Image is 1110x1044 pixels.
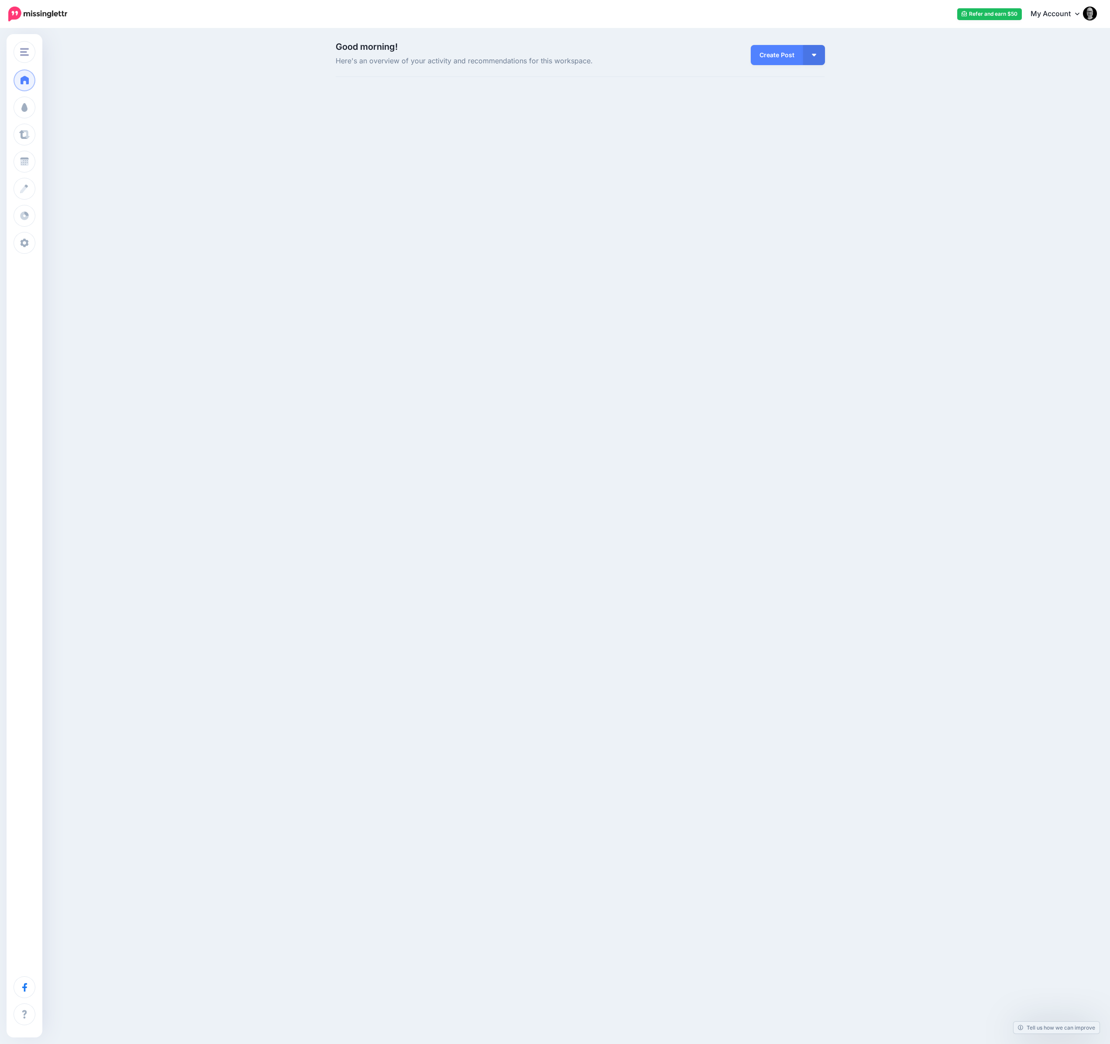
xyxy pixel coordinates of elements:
[20,48,29,56] img: menu.png
[1014,1022,1100,1034] a: Tell us how we can improve
[957,8,1022,20] a: Refer and earn $50
[1022,3,1097,25] a: My Account
[812,54,816,56] img: arrow-down-white.png
[336,55,657,67] span: Here's an overview of your activity and recommendations for this workspace.
[8,7,67,21] img: Missinglettr
[751,45,803,65] a: Create Post
[336,41,398,52] span: Good morning!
